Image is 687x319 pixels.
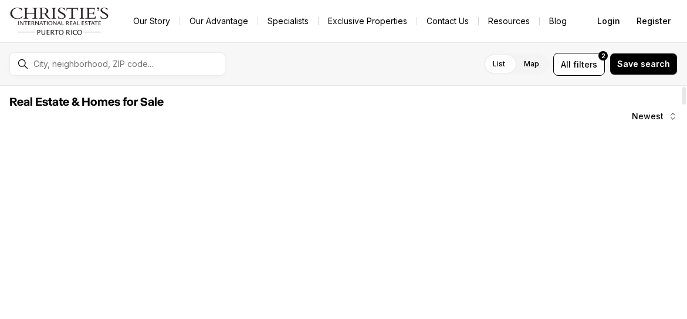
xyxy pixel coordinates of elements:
span: Save search [617,59,670,69]
button: Register [630,9,678,33]
span: Register [637,16,671,26]
label: Map [515,53,549,75]
span: 2 [601,51,605,61]
a: Specialists [258,13,318,29]
span: filters [573,58,597,70]
a: Blog [540,13,576,29]
span: Login [597,16,620,26]
img: logo [9,7,110,35]
button: Save search [610,53,678,75]
button: Contact Us [417,13,478,29]
a: Resources [479,13,539,29]
span: All [561,58,571,70]
span: Newest [632,112,664,121]
button: Login [590,9,627,33]
button: Newest [625,105,685,128]
label: List [483,53,515,75]
a: Exclusive Properties [319,13,417,29]
a: Our Story [124,13,180,29]
span: Real Estate & Homes for Sale [9,96,164,108]
a: Our Advantage [180,13,258,29]
button: Allfilters2 [553,53,605,76]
